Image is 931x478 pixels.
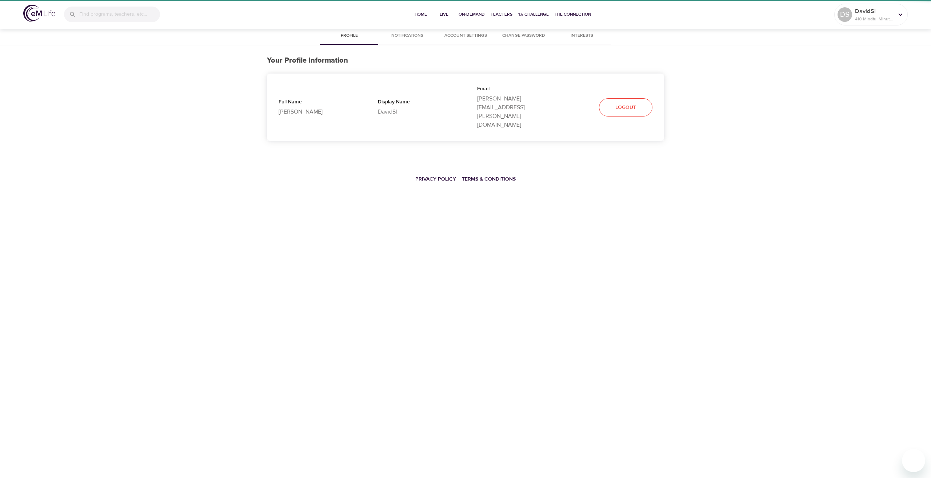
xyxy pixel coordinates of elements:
[462,176,516,182] a: Terms & Conditions
[615,103,636,112] span: Logout
[855,7,894,16] p: DavidSl
[518,11,549,18] span: 1% Challenge
[441,32,490,40] span: Account Settings
[902,449,925,472] iframe: Button to launch messaging window
[79,7,160,22] input: Find programs, teachers, etc...
[599,98,652,117] button: Logout
[267,56,664,65] h3: Your Profile Information
[838,7,852,22] div: DS
[412,11,429,18] span: Home
[499,32,548,40] span: Change Password
[557,32,607,40] span: Interests
[477,85,553,94] p: Email
[477,94,553,129] p: [PERSON_NAME][EMAIL_ADDRESS][PERSON_NAME][DOMAIN_NAME]
[415,176,456,182] a: Privacy Policy
[491,11,512,18] span: Teachers
[855,16,894,22] p: 410 Mindful Minutes
[279,98,355,107] p: Full Name
[267,171,664,187] nav: breadcrumb
[23,5,55,22] img: logo
[383,32,432,40] span: Notifications
[378,107,454,116] p: DavidSl
[459,11,485,18] span: On-Demand
[279,107,355,116] p: [PERSON_NAME]
[435,11,453,18] span: Live
[324,32,374,40] span: Profile
[378,98,454,107] p: Display Name
[555,11,591,18] span: The Connection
